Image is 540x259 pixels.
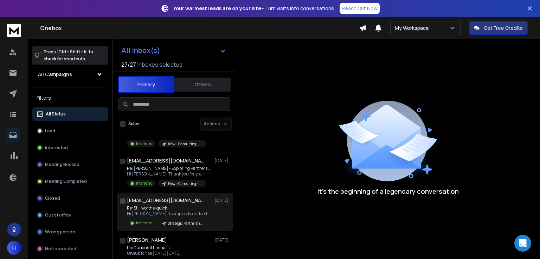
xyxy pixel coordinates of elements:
[45,128,55,134] p: Lead
[136,141,153,146] p: Interested
[32,174,108,188] button: Meeting Completed
[127,171,211,177] p: Hi [PERSON_NAME], Thank you for your
[469,21,528,35] button: Get Free Credits
[45,145,68,151] p: Interested
[32,67,108,81] button: All Campaigns
[45,212,71,218] p: Out of office
[7,241,21,255] button: H
[44,48,93,62] p: Press to check for shortcuts.
[127,237,167,244] h1: [PERSON_NAME]
[57,48,87,56] span: Ctrl + Shift + k
[342,5,378,12] p: Reach Out Now
[214,198,230,203] p: [DATE]
[127,245,211,251] p: Re: Curious if timing is
[32,141,108,155] button: Interested
[168,181,202,186] p: New - Consulting - Indian - Allurecent
[127,166,211,171] p: Re: [PERSON_NAME] - Exploring Partnership
[46,111,66,117] p: All Status
[127,197,204,204] h1: [EMAIL_ADDRESS][DOMAIN_NAME]
[214,158,230,164] p: [DATE]
[121,60,136,69] span: 27 / 27
[136,181,153,186] p: Interested
[127,251,211,256] p: Unsubscribe [DATE][DATE],
[32,107,108,121] button: All Status
[340,3,380,14] a: Reach Out Now
[127,205,211,211] p: Re: Still worth a quick
[136,220,153,226] p: Interested
[32,124,108,138] button: Lead
[116,44,232,58] button: All Inbox(s)
[38,71,72,78] h1: All Campaigns
[121,47,160,54] h1: All Inbox(s)
[45,246,76,252] p: Not Interested
[45,195,60,201] p: Closed
[128,121,141,127] label: Select
[214,237,230,243] p: [DATE]
[32,191,108,205] button: Closed
[173,5,334,12] p: – Turn visits into conversations
[168,141,202,147] p: New - Consulting - Indian - Allurecent
[32,225,108,239] button: Wrong person
[137,60,182,69] h3: Inboxes selected
[40,24,359,32] h1: Onebox
[127,211,211,217] p: Hi [PERSON_NAME], I completely understand you
[45,229,75,235] p: Wrong person
[395,25,432,32] p: My Workspace
[317,186,459,196] p: It’s the beginning of a legendary conversation
[32,208,108,222] button: Out of office
[174,77,231,92] button: Others
[45,179,87,184] p: Meeting Completed
[484,25,523,32] p: Get Free Credits
[127,157,204,164] h1: [EMAIL_ADDRESS][DOMAIN_NAME]
[32,93,108,103] h3: Filters
[168,221,202,226] p: Strategic Partnership - Rebound
[32,242,108,256] button: Not Interested
[173,5,261,12] strong: Your warmest leads are on your site
[514,235,531,252] div: Open Intercom Messenger
[118,76,174,93] button: Primary
[7,24,21,37] img: logo
[32,158,108,172] button: Meeting Booked
[45,162,79,167] p: Meeting Booked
